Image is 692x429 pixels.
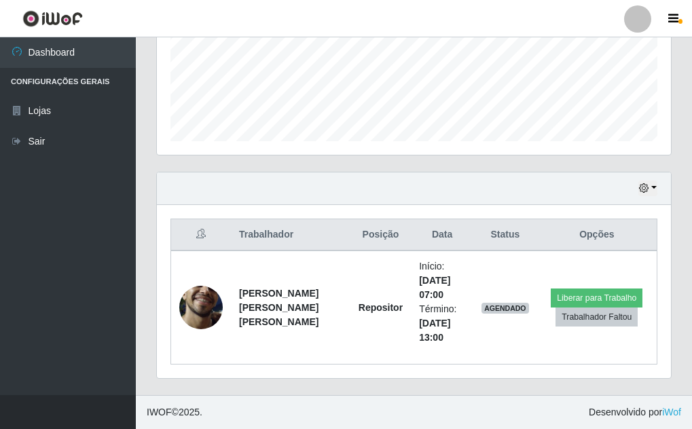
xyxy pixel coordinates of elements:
th: Trabalhador [231,219,350,251]
li: Término: [419,302,465,345]
li: Início: [419,259,465,302]
span: Desenvolvido por [589,405,681,419]
th: Opções [537,219,657,251]
span: AGENDADO [481,303,529,314]
th: Status [473,219,537,251]
span: IWOF [147,407,172,417]
strong: [PERSON_NAME] [PERSON_NAME] [PERSON_NAME] [239,288,318,327]
th: Data [411,219,473,251]
th: Posição [350,219,411,251]
strong: Repositor [359,302,403,313]
a: iWof [662,407,681,417]
time: [DATE] 13:00 [419,318,450,343]
span: © 2025 . [147,405,202,419]
img: 1755034904390.jpeg [179,259,223,356]
time: [DATE] 07:00 [419,275,450,300]
button: Liberar para Trabalho [551,288,642,307]
img: CoreUI Logo [22,10,83,27]
button: Trabalhador Faltou [556,307,638,327]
